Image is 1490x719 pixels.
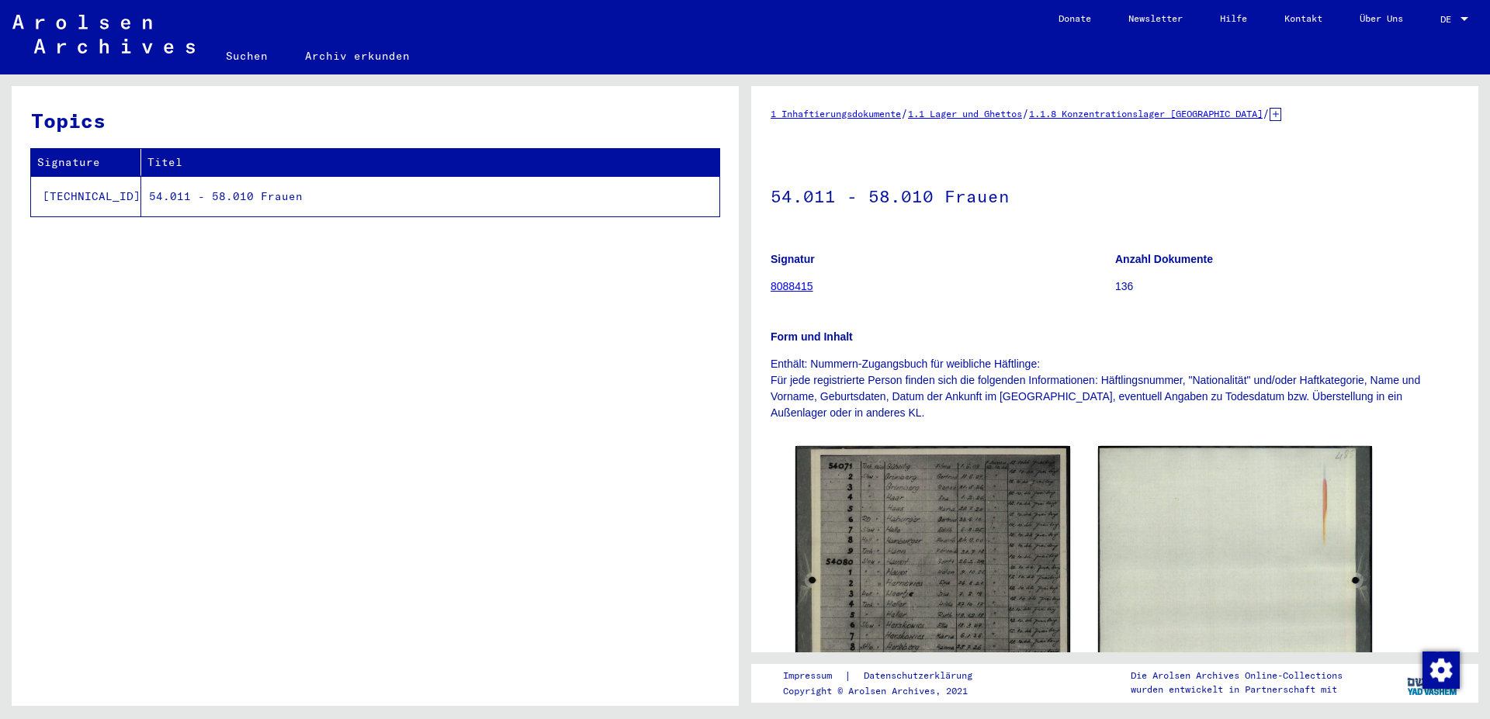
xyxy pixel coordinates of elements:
span: / [901,106,908,120]
b: Signatur [771,253,815,265]
a: Archiv erkunden [286,37,428,74]
p: Enthält: Nummern-Zugangsbuch für weibliche Häftlinge: Für jede registrierte Person finden sich di... [771,356,1459,421]
a: Datenschutzerklärung [851,668,991,684]
a: 8088415 [771,280,813,292]
b: Anzahl Dokumente [1115,253,1213,265]
p: Die Arolsen Archives Online-Collections [1131,669,1343,683]
p: Copyright © Arolsen Archives, 2021 [783,684,991,698]
p: 136 [1115,278,1459,295]
span: DE [1440,14,1457,25]
th: Titel [141,149,719,176]
div: | [783,668,991,684]
td: 54.011 - 58.010 Frauen [141,176,719,216]
a: 1.1 Lager und Ghettos [908,108,1022,119]
img: yv_logo.png [1404,663,1462,702]
img: Zustimmung ändern [1422,652,1460,689]
h3: Topics [31,105,719,136]
h1: 54.011 - 58.010 Frauen [771,161,1459,229]
a: 1 Inhaftierungsdokumente [771,108,901,119]
b: Form und Inhalt [771,330,853,343]
a: Suchen [207,37,286,74]
span: / [1263,106,1270,120]
a: 1.1.8 Konzentrationslager [GEOGRAPHIC_DATA] [1029,108,1263,119]
img: Arolsen_neg.svg [12,15,195,54]
span: / [1022,106,1029,120]
p: wurden entwickelt in Partnerschaft mit [1131,683,1343,697]
td: [TECHNICAL_ID] [31,176,141,216]
th: Signature [31,149,141,176]
a: Impressum [783,668,844,684]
